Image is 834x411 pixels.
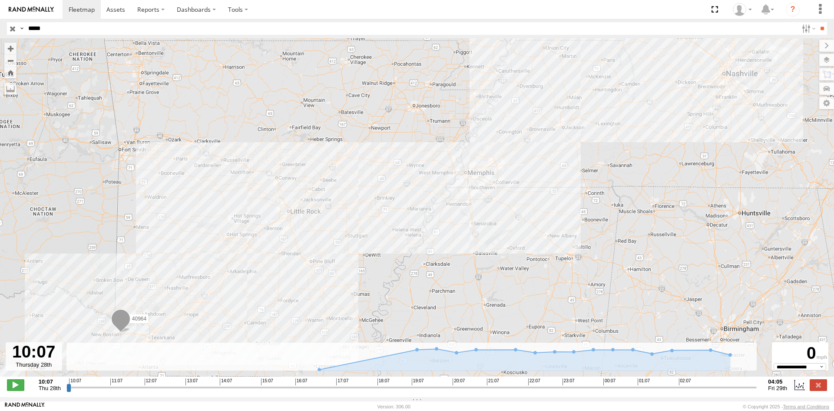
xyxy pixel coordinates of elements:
[220,378,232,385] span: 14:07
[377,378,390,385] span: 18:07
[730,3,755,16] div: Carlos Ortiz
[638,378,650,385] span: 01:07
[4,54,17,67] button: Zoom out
[7,379,24,391] label: Play/Stop
[18,22,25,35] label: Search Query
[679,378,691,385] span: 02:07
[819,97,834,109] label: Map Settings
[295,378,308,385] span: 16:07
[5,402,45,411] a: Visit our Website
[145,378,157,385] span: 12:07
[487,378,499,385] span: 21:07
[4,67,17,78] button: Zoom Home
[453,378,465,385] span: 20:07
[798,22,817,35] label: Search Filter Options
[39,378,61,385] strong: 10:07
[39,385,61,391] span: Thu 28th Aug 2025
[110,378,122,385] span: 11:07
[563,378,575,385] span: 23:07
[69,378,81,385] span: 10:07
[773,344,827,363] div: 0
[768,378,787,385] strong: 04:05
[786,3,800,17] i: ?
[4,83,17,95] label: Measure
[603,378,616,385] span: 00:07
[185,378,198,385] span: 13:07
[336,378,348,385] span: 17:07
[768,385,787,391] span: Fri 29th Aug 2025
[377,404,410,409] div: Version: 306.00
[261,378,273,385] span: 15:07
[9,7,54,13] img: rand-logo.svg
[132,316,146,322] span: 40964
[528,378,540,385] span: 22:07
[4,43,17,54] button: Zoom in
[743,404,829,409] div: © Copyright 2025 -
[783,404,829,409] a: Terms and Conditions
[412,378,424,385] span: 19:07
[810,379,827,391] label: Close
